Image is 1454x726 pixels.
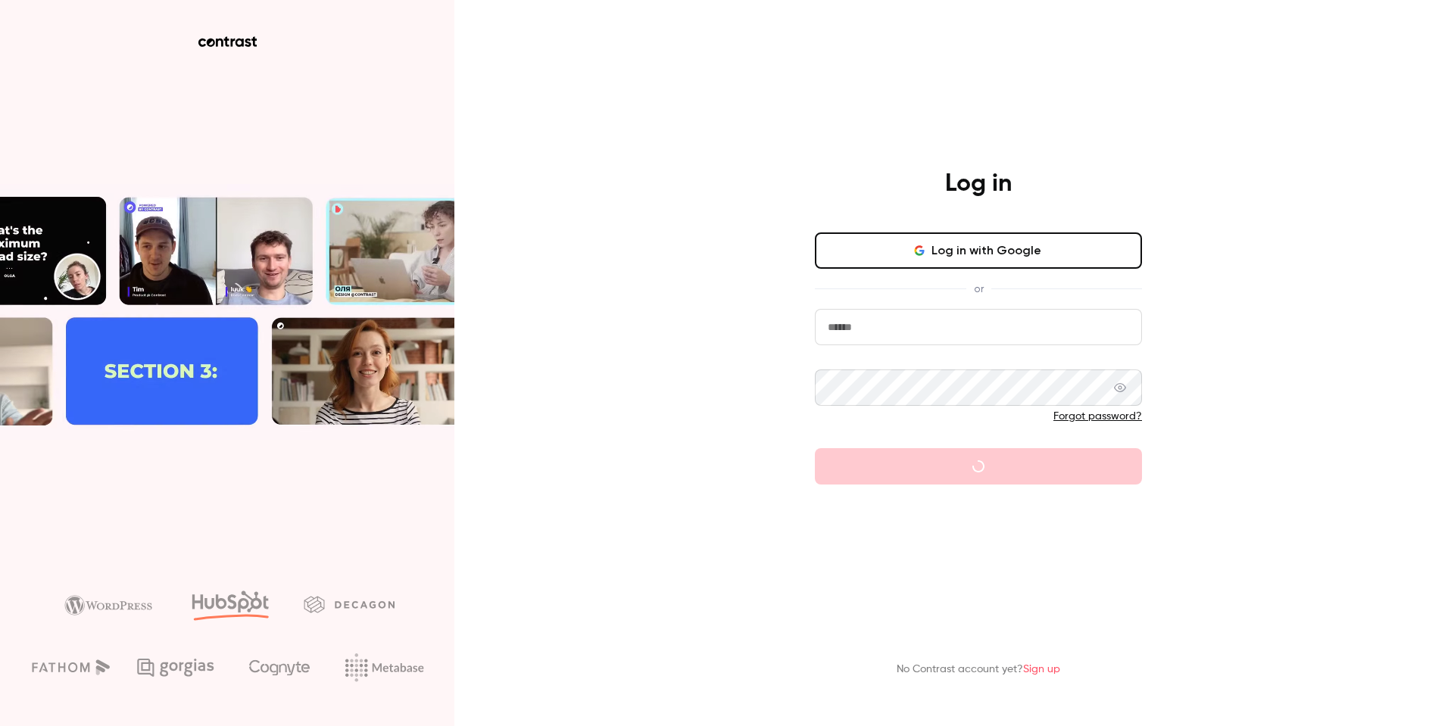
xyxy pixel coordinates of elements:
[945,169,1012,199] h4: Log in
[304,596,395,612] img: decagon
[897,662,1060,678] p: No Contrast account yet?
[1053,411,1142,422] a: Forgot password?
[815,232,1142,269] button: Log in with Google
[966,281,991,297] span: or
[1023,664,1060,675] a: Sign up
